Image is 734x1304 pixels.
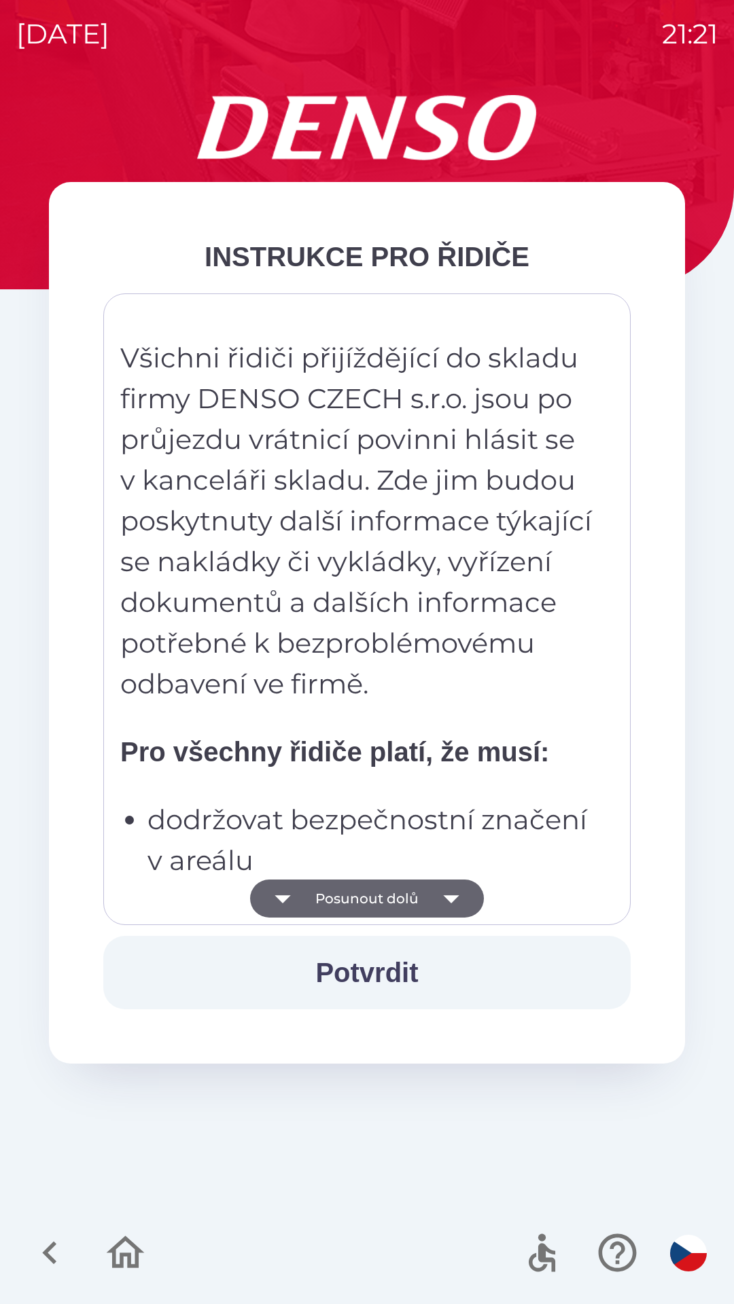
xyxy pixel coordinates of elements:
[250,880,484,918] button: Posunout dolů
[16,14,109,54] p: [DATE]
[103,236,631,277] div: INSTRUKCE PRO ŘIDIČE
[103,936,631,1009] button: Potvrdit
[147,799,595,881] p: dodržovat bezpečnostní značení v areálu
[662,14,718,54] p: 21:21
[120,737,549,767] strong: Pro všechny řidiče platí, že musí:
[120,338,595,704] p: Všichni řidiči přijíždějící do skladu firmy DENSO CZECH s.r.o. jsou po průjezdu vrátnicí povinni ...
[670,1235,707,1271] img: cs flag
[49,95,685,160] img: Logo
